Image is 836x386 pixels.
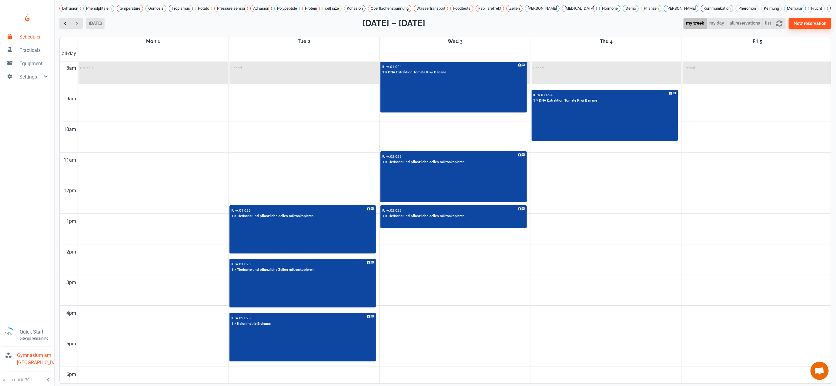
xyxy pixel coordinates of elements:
[344,5,366,12] div: Kohäsion
[231,66,245,70] p: Period 1
[215,5,248,12] span: Pressure sensor
[65,275,78,290] div: 3pm
[533,98,597,103] p: 1 × DNA Extraktion Tomate Kiwi Banane
[80,66,94,70] p: Period 1
[65,244,78,260] div: 2pm
[274,5,300,12] div: Polypeptide
[533,93,538,97] p: IU •
[382,159,465,165] p: 1 × Tierische und pflanzliche Zellen mikroskopieren
[600,5,620,12] span: Hormone
[83,5,114,12] div: Phenolphtalein
[65,61,78,76] div: 8am
[169,5,193,12] div: Tropismus
[701,5,733,12] div: Kommunikation
[368,5,411,12] span: Oberflächenspannung
[387,208,402,213] p: A.02.023
[302,5,320,12] div: Protein
[145,5,166,12] div: Osmosis
[63,183,78,198] div: 12pm
[641,5,661,12] span: Pflanzen
[599,5,620,12] div: Hormone
[344,5,365,12] span: Kohäsion
[751,37,764,46] a: December 5, 2025
[382,208,387,213] p: IU •
[65,367,78,382] div: 6pm
[236,208,251,213] p: A.01.026
[231,321,271,327] p: 1 × Kalorimetrie Erdnuss
[323,5,341,12] span: cell size
[809,5,824,12] span: Frucht
[684,66,698,70] p: Period 1
[84,5,114,12] span: Phenolphtalein
[65,91,78,106] div: 9am
[382,213,465,219] p: 1 × Tierische und pflanzliche Zellen mikroskopieren
[231,262,236,266] p: IU •
[196,5,212,12] span: Potato
[117,5,143,12] span: temperature
[736,5,758,12] span: Pheromon
[65,306,78,321] div: 4pm
[774,18,785,29] button: refresh
[684,18,707,29] button: my week
[236,316,251,320] p: A.02 025
[789,18,831,29] button: New reservation
[65,214,78,229] div: 1pm
[525,5,559,12] span: [PERSON_NAME]
[382,65,387,69] p: IU •
[251,5,272,12] span: Adhäsion
[761,5,781,12] span: Keimung
[623,5,638,12] span: Demo
[363,17,425,30] h2: [DATE] – [DATE]
[231,267,314,273] p: 1 × Tierische und pflanzliche Zellen mikroskopieren
[214,5,248,12] div: Pressure sensor
[86,18,105,29] button: [DATE]
[414,5,448,12] span: Wassertransport
[808,5,825,12] div: Frucht
[387,65,402,69] p: A.01.024
[664,5,698,12] span: [PERSON_NAME]
[476,5,504,12] div: kapillareffekt
[59,18,71,29] button: Previous week
[507,5,523,12] div: Zellen
[231,213,314,219] p: 1 × Tierische und pflanzliche Zellen mikroskopieren
[507,5,522,12] span: Zellen
[63,122,78,137] div: 10am
[63,153,78,168] div: 11am
[231,208,236,213] p: IU •
[387,154,402,159] p: A.02.023
[297,37,312,46] a: December 2, 2025
[727,18,763,29] button: all reservations
[146,5,166,12] span: Osmosis
[707,18,727,29] button: my day
[250,5,272,12] div: Adhäsion
[59,5,81,12] div: Diffusion
[811,362,829,380] div: Chat öffnen
[623,5,639,12] div: Demo
[762,18,774,29] button: list
[761,5,782,12] div: Keimung
[61,50,78,57] span: all-day
[71,18,83,29] button: Next week
[60,5,81,12] span: Diffusion
[382,70,446,75] p: 1 × DNA Extraktion Tomate Kiwi Banane
[450,5,473,12] div: Foodtests
[382,154,387,159] p: IU •
[303,5,319,12] span: Protein
[322,5,342,12] div: cell size
[275,5,299,12] span: Polypeptide
[784,5,806,12] div: Membran
[169,5,192,12] span: Tropismus
[446,37,464,46] a: December 3, 2025
[599,37,614,46] a: December 4, 2025
[145,37,161,46] a: December 1, 2025
[451,5,473,12] span: Foodtests
[562,5,597,12] span: [MEDICAL_DATA]
[562,5,597,12] div: [MEDICAL_DATA]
